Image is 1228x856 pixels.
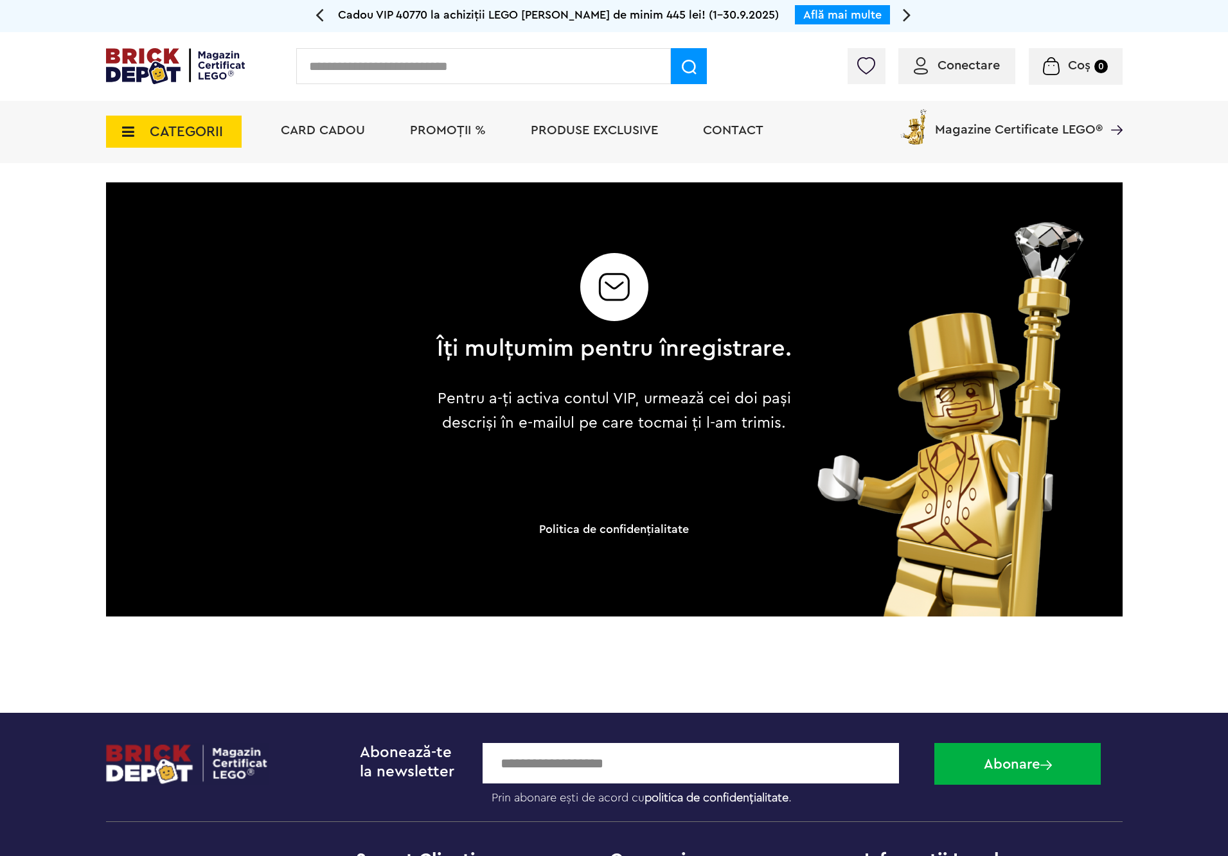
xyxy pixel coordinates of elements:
img: footerlogo [106,743,269,785]
a: Conectare [914,59,1000,72]
h2: Îți mulțumim pentru înregistrare. [436,336,792,361]
span: CATEGORII [150,125,223,139]
a: Politica de confidenţialitate [539,523,689,535]
span: Conectare [938,59,1000,72]
span: Coș [1068,59,1090,72]
span: Cadou VIP 40770 la achiziții LEGO [PERSON_NAME] de minim 445 lei! (1-30.9.2025) [338,9,779,21]
img: Abonare [1040,760,1052,770]
a: Magazine Certificate LEGO® [1103,107,1123,119]
a: politica de confidențialitate [645,792,788,803]
small: 0 [1094,60,1108,73]
a: Produse exclusive [531,124,658,137]
label: Prin abonare ești de acord cu . [483,783,925,805]
p: Pentru a-ți activa contul VIP, urmează cei doi pași descriși în e-mailul pe care tocmai ți l-am t... [427,387,801,435]
span: Magazine Certificate LEGO® [935,107,1103,136]
a: PROMOȚII % [410,124,486,137]
span: Abonează-te la newsletter [360,745,454,780]
button: Abonare [934,743,1101,785]
a: Află mai multe [803,9,882,21]
a: Card Cadou [281,124,365,137]
a: Contact [703,124,763,137]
